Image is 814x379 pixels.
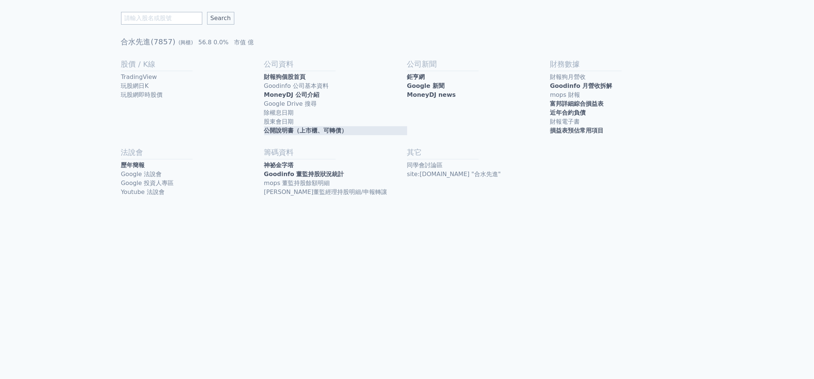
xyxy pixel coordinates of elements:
div: 聊天小工具 [777,343,814,379]
a: 同學會討論區 [407,161,550,170]
a: 損益表預估常用項目 [550,126,693,135]
iframe: Chat Widget [777,343,814,379]
a: 富邦詳細綜合損益表 [550,99,693,108]
a: 鉅亨網 [407,73,550,82]
h2: 公司資料 [264,59,407,69]
a: Goodinfo 公司基本資料 [264,82,407,90]
h2: 股價 / K線 [121,59,264,69]
a: site:[DOMAIN_NAME] "合水先進" [407,170,550,179]
a: 神祕金字塔 [264,161,407,170]
a: 財報狗個股首頁 [264,73,407,82]
span: 市值 億 [234,39,254,46]
a: 歷年簡報 [121,161,264,170]
a: MoneyDJ 公司介紹 [264,90,407,99]
a: Google 法說會 [121,170,264,179]
a: 股東會日期 [264,117,407,126]
a: Google 新聞 [407,82,550,90]
a: 玩股網即時股價 [121,90,264,99]
a: 財報電子書 [550,117,693,126]
a: Google 投資人專區 [121,179,264,188]
a: 除權息日期 [264,108,407,117]
a: 財報狗月營收 [550,73,693,82]
a: 近年合約負債 [550,108,693,117]
a: [PERSON_NAME]董監經理持股明細/申報轉讓 [264,188,407,197]
a: TradingView [121,73,264,82]
a: mops 董監持股餘額明細 [264,179,407,188]
h1: 合水先進(7857) [121,36,693,47]
a: Goodinfo 月營收拆解 [550,82,693,90]
a: 玩股網日K [121,82,264,90]
input: Search [207,12,234,25]
a: mops 財報 [550,90,693,99]
a: 公開說明書（上市櫃、可轉債） [264,126,407,135]
a: Goodinfo 董監持股狀況統計 [264,170,407,179]
h2: 公司新聞 [407,59,550,69]
h2: 其它 [407,147,550,157]
input: 請輸入股名或股號 [121,12,202,25]
a: MoneyDJ news [407,90,550,99]
h2: 法說會 [121,147,264,157]
h2: 籌碼資料 [264,147,407,157]
a: Youtube 法說會 [121,188,264,197]
span: (興櫃) [178,39,193,45]
h2: 財務數據 [550,59,693,69]
span: 56.8 0.0% [198,39,228,46]
a: Google Drive 搜尋 [264,99,407,108]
